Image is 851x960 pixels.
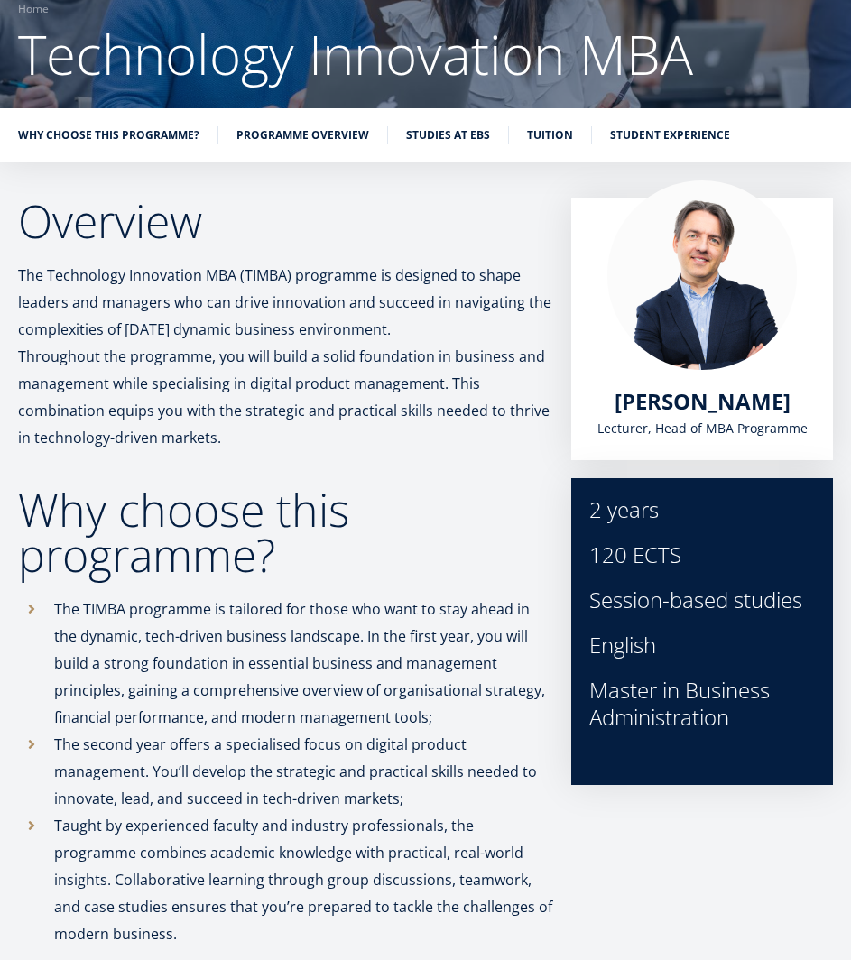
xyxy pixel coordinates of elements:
[589,677,815,731] div: Master in Business Administration
[589,632,815,659] div: English
[18,198,553,244] h2: Overview
[18,126,199,144] a: Why choose this programme?
[5,252,16,263] input: One-year MBA (in Estonian)
[21,251,168,267] span: One-year MBA (in Estonian)
[408,1,466,17] span: Last Name
[615,386,791,416] span: [PERSON_NAME]
[5,299,16,310] input: Technology Innovation MBA
[589,415,815,442] div: Lecturer, Head of MBA Programme
[18,262,553,451] p: The Technology Innovation MBA (TIMBA) programme is designed to shape leaders and managers who can...
[21,298,173,314] span: Technology Innovation MBA
[589,586,815,614] div: Session-based studies
[610,126,730,144] a: Student experience
[54,731,553,812] p: The second year offers a specialised focus on digital product management. You’ll develop the stra...
[615,388,791,415] a: [PERSON_NAME]
[21,274,98,291] span: Two-year MBA
[607,180,797,370] img: Marko Rillo
[589,496,815,523] div: 2 years
[5,275,16,287] input: Two-year MBA
[406,126,490,144] a: Studies at EBS
[589,541,815,568] div: 120 ECTS
[54,595,553,731] p: The TIMBA programme is tailored for those who want to stay ahead in the dynamic, tech-driven busi...
[54,812,553,947] p: Taught by experienced faculty and industry professionals, the programme combines academic knowled...
[18,17,693,91] span: Technology Innovation MBA
[236,126,369,144] a: Programme overview
[527,126,573,144] a: Tuition
[18,487,553,577] h2: Why choose this programme?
